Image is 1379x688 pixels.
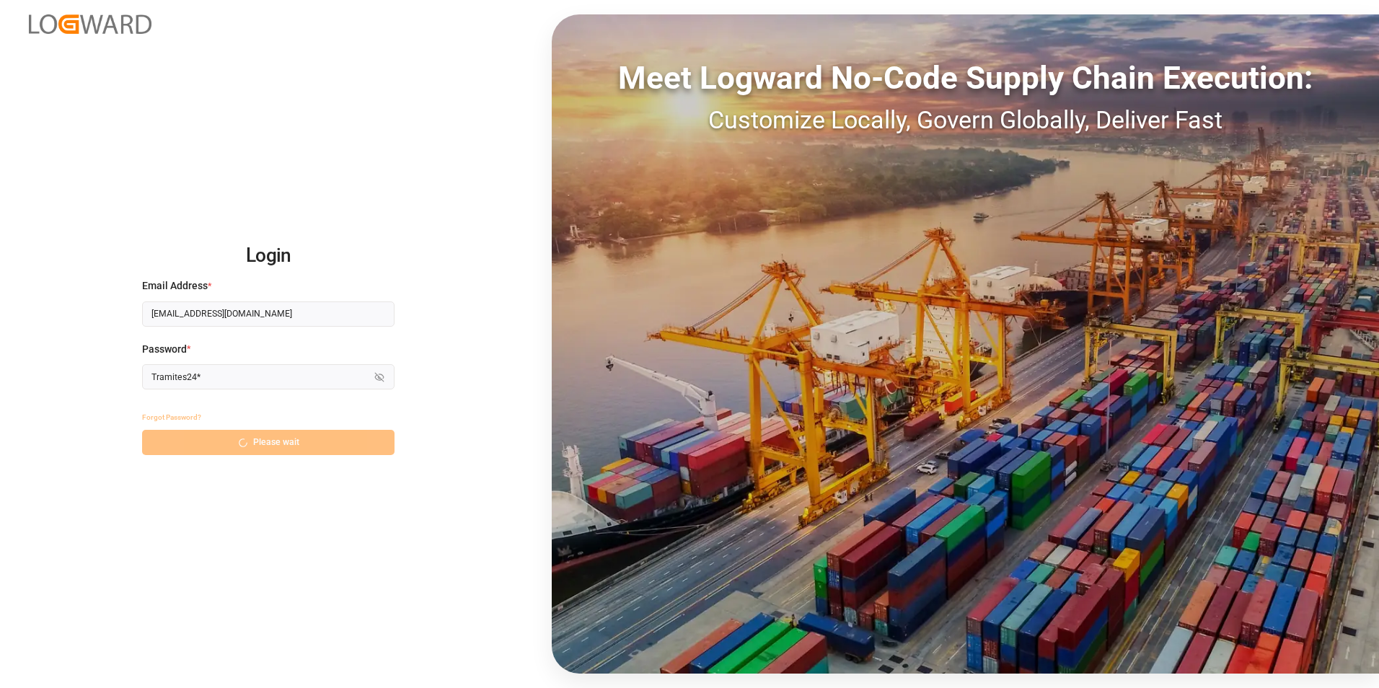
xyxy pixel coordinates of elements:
img: Logward_new_orange.png [29,14,151,34]
span: Email Address [142,278,208,294]
div: Meet Logward No-Code Supply Chain Execution: [552,54,1379,102]
input: Enter your email [142,301,395,327]
h2: Login [142,233,395,279]
div: Customize Locally, Govern Globally, Deliver Fast [552,102,1379,138]
input: Enter your password [142,364,395,389]
span: Password [142,342,187,357]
